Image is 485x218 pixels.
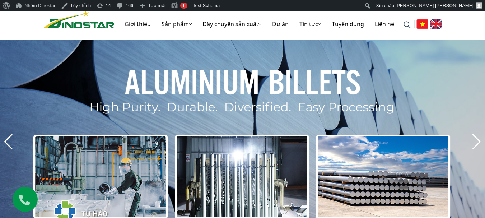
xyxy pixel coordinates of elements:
img: search [404,21,411,28]
img: Nhôm Dinostar [43,10,115,28]
span: 1 [182,3,185,8]
a: Nhôm Dinostar [43,9,115,28]
img: English [430,19,442,29]
div: Next slide [472,134,481,150]
a: Sản phẩm [156,13,197,36]
div: Previous slide [4,134,13,150]
a: Tin tức [294,13,326,36]
a: Tuyển dụng [326,13,369,36]
a: Giới thiệu [119,13,156,36]
a: Dự án [267,13,294,36]
a: Dây chuyền sản xuất [197,13,267,36]
a: Liên hệ [369,13,400,36]
img: Tiếng Việt [416,19,428,29]
span: [PERSON_NAME] [PERSON_NAME] [396,3,474,8]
